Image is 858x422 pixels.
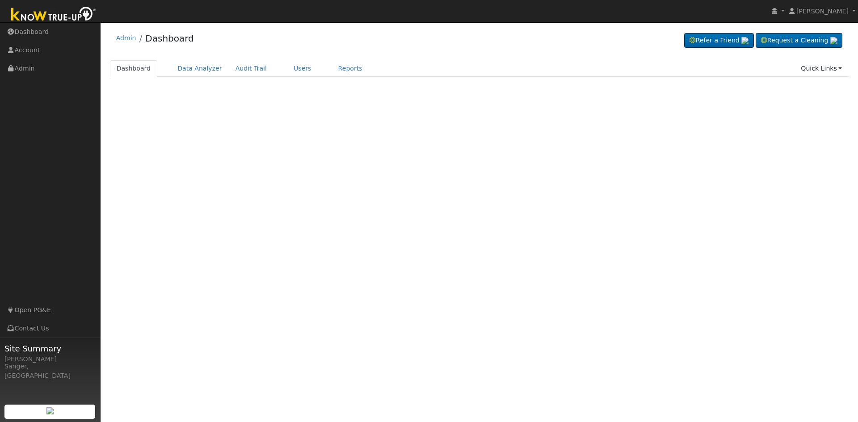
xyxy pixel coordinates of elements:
a: Dashboard [110,60,158,77]
span: [PERSON_NAME] [796,8,849,15]
a: Reports [332,60,369,77]
a: Refer a Friend [684,33,754,48]
img: retrieve [741,37,749,44]
div: Sanger, [GEOGRAPHIC_DATA] [4,362,96,380]
a: Request a Cleaning [756,33,842,48]
a: Data Analyzer [171,60,229,77]
a: Users [287,60,318,77]
img: Know True-Up [7,5,101,25]
a: Audit Trail [229,60,273,77]
img: retrieve [830,37,837,44]
a: Dashboard [145,33,194,44]
div: [PERSON_NAME] [4,355,96,364]
a: Quick Links [794,60,849,77]
img: retrieve [46,407,54,414]
a: Admin [116,34,136,42]
span: Site Summary [4,343,96,355]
